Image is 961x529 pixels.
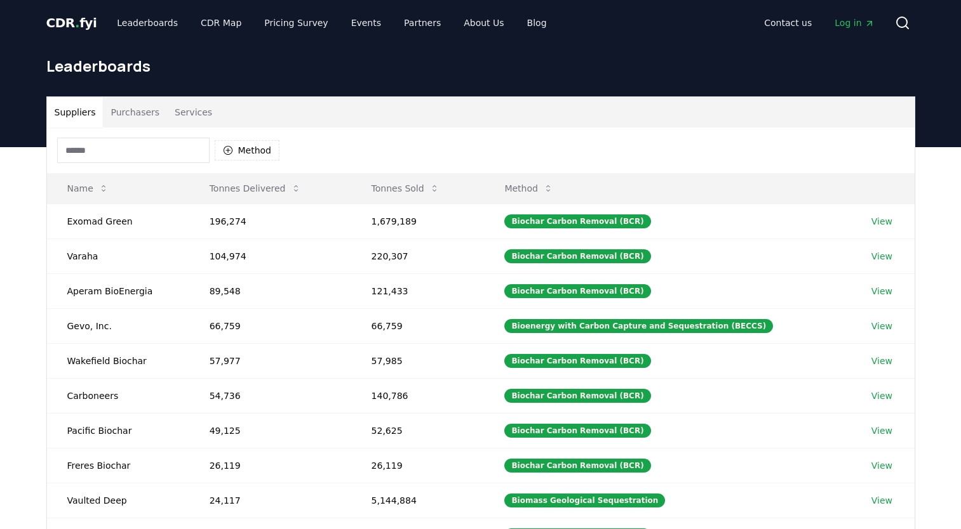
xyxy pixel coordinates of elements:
[871,285,892,297] a: View
[189,343,351,378] td: 57,977
[517,11,557,34] a: Blog
[189,308,351,343] td: 66,759
[191,11,252,34] a: CDR Map
[871,215,892,228] a: View
[394,11,451,34] a: Partners
[871,389,892,402] a: View
[47,238,189,273] td: Varaha
[47,204,189,238] td: Exomad Green
[47,308,189,343] td: Gevo, Inc.
[351,413,485,448] td: 52,625
[351,483,485,518] td: 5,144,884
[871,250,892,263] a: View
[47,343,189,378] td: Wakefield Biochar
[504,493,665,507] div: Biomass Geological Sequestration
[254,11,338,34] a: Pricing Survey
[504,389,650,403] div: Biochar Carbon Removal (BCR)
[351,448,485,483] td: 26,119
[189,378,351,413] td: 54,736
[351,343,485,378] td: 57,985
[107,11,556,34] nav: Main
[871,355,892,367] a: View
[47,448,189,483] td: Freres Biochar
[871,494,892,507] a: View
[454,11,514,34] a: About Us
[189,413,351,448] td: 49,125
[504,424,650,438] div: Biochar Carbon Removal (BCR)
[189,448,351,483] td: 26,119
[47,97,104,127] button: Suppliers
[504,459,650,473] div: Biochar Carbon Removal (BCR)
[351,238,485,273] td: 220,307
[504,319,773,333] div: Bioenergy with Carbon Capture and Sequestration (BECCS)
[189,204,351,238] td: 196,274
[351,204,485,238] td: 1,679,189
[351,308,485,343] td: 66,759
[167,97,220,127] button: Services
[215,140,280,160] button: Method
[504,284,650,298] div: Biochar Carbon Removal (BCR)
[835,16,874,29] span: Log in
[504,249,650,263] div: Biochar Carbon Removal (BCR)
[504,214,650,228] div: Biochar Carbon Removal (BCR)
[871,459,892,472] a: View
[189,273,351,308] td: 89,548
[754,11,884,34] nav: Main
[46,14,97,32] a: CDR.fyi
[871,320,892,332] a: View
[189,238,351,273] td: 104,974
[46,56,915,76] h1: Leaderboards
[75,15,79,30] span: .
[351,273,485,308] td: 121,433
[494,176,563,201] button: Method
[47,273,189,308] td: Aperam BioEnergia
[46,15,97,30] span: CDR fyi
[103,97,167,127] button: Purchasers
[824,11,884,34] a: Log in
[871,424,892,437] a: View
[351,378,485,413] td: 140,786
[189,483,351,518] td: 24,117
[361,176,450,201] button: Tonnes Sold
[107,11,188,34] a: Leaderboards
[754,11,822,34] a: Contact us
[341,11,391,34] a: Events
[504,354,650,368] div: Biochar Carbon Removal (BCR)
[47,413,189,448] td: Pacific Biochar
[47,483,189,518] td: Vaulted Deep
[57,176,119,201] button: Name
[47,378,189,413] td: Carboneers
[199,176,311,201] button: Tonnes Delivered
